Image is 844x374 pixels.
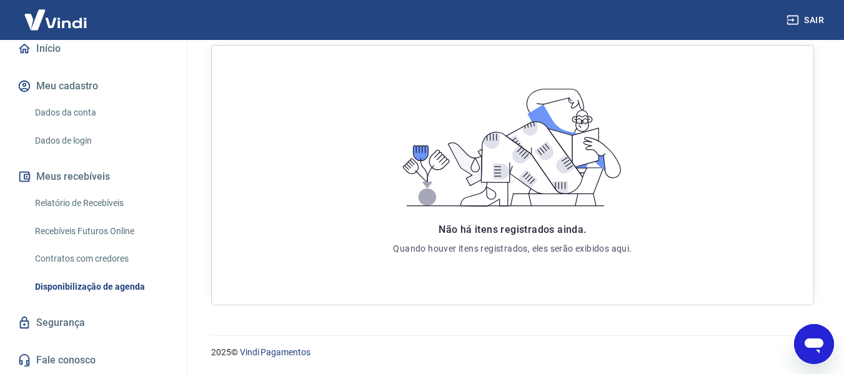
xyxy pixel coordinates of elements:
[30,274,172,300] a: Disponibilização de agenda
[393,242,632,255] p: Quando houver itens registrados, eles serão exibidos aqui.
[784,9,829,32] button: Sair
[30,128,172,154] a: Dados de login
[30,100,172,125] a: Dados da conta
[15,309,172,337] a: Segurança
[15,163,172,190] button: Meus recebíveis
[30,246,172,272] a: Contratos com credores
[15,347,172,374] a: Fale conosco
[15,1,96,39] img: Vindi
[30,219,172,244] a: Recebíveis Futuros Online
[15,35,172,62] a: Início
[240,347,310,357] a: Vindi Pagamentos
[439,224,586,235] span: Não há itens registrados ainda.
[30,190,172,216] a: Relatório de Recebíveis
[15,72,172,100] button: Meu cadastro
[794,324,834,364] iframe: Botão para abrir a janela de mensagens
[211,346,814,359] p: 2025 ©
